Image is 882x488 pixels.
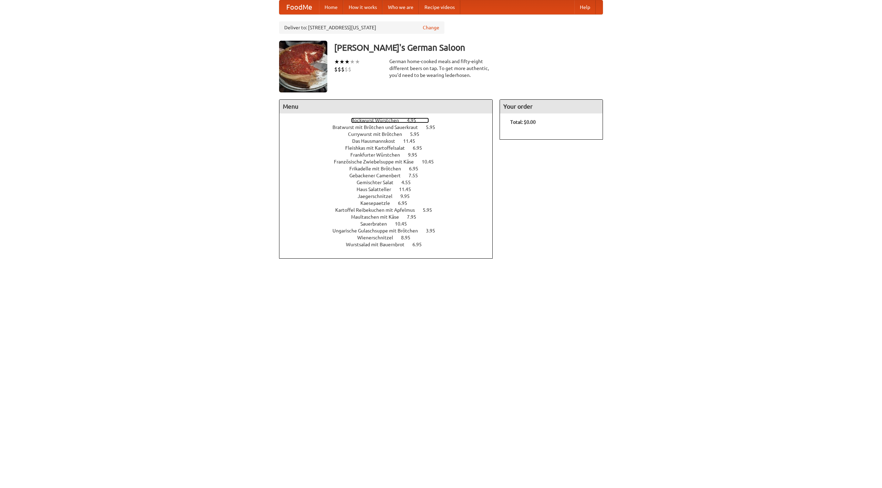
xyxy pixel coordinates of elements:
[360,221,394,227] span: Sauerbraten
[500,100,603,113] h4: Your order
[279,21,444,34] div: Deliver to: [STREET_ADDRESS][US_STATE]
[279,41,327,92] img: angular.jpg
[360,221,420,227] a: Sauerbraten 10.45
[407,118,423,123] span: 4.95
[334,41,603,54] h3: [PERSON_NAME]'s German Saloon
[332,228,425,233] span: Ungarische Gulaschsuppe mit Brötchen
[349,173,408,178] span: Gebackener Camenbert
[346,242,434,247] a: Wurstsalad mit Bauernbrot 6.95
[407,214,423,220] span: 7.95
[352,138,402,144] span: Das Hausmannskost
[357,180,423,185] a: Gemischter Salat 4.55
[382,0,419,14] a: Who we are
[355,58,360,66] li: ★
[389,58,493,79] div: German home-cooked meals and fifty-eight different beers on tap. To get more authentic, you'd nee...
[350,152,430,158] a: Frankfurter Würstchen 9.95
[358,193,399,199] span: Jaegerschnitzel
[419,0,460,14] a: Recipe videos
[401,180,418,185] span: 4.55
[349,166,431,171] a: Frikadelle mit Brötchen 6.95
[400,193,417,199] span: 9.95
[350,152,407,158] span: Frankfurter Würstchen
[279,0,319,14] a: FoodMe
[345,145,435,151] a: Fleishkas mit Kartoffelsalat 6.95
[345,66,348,73] li: $
[426,125,442,130] span: 5.95
[351,118,429,123] a: Bockwurst Würstchen 4.95
[351,118,406,123] span: Bockwurst Würstchen
[358,193,422,199] a: Jaegerschnitzel 9.95
[412,242,429,247] span: 6.95
[422,159,441,165] span: 10.45
[398,200,414,206] span: 6.95
[348,131,432,137] a: Currywurst mit Brötchen 5.95
[334,159,447,165] a: Französische Zwiebelsuppe mit Käse 10.45
[345,145,412,151] span: Fleishkas mit Kartoffelsalat
[409,166,425,171] span: 6.95
[334,66,338,73] li: $
[357,235,423,240] a: Wienerschnitzel 8.95
[352,138,428,144] a: Das Hausmannskost 11.45
[360,200,397,206] span: Kaesepaetzle
[357,187,398,192] span: Haus Salatteller
[350,58,355,66] li: ★
[338,66,341,73] li: $
[339,58,345,66] li: ★
[332,125,425,130] span: Bratwurst mit Brötchen und Sauerkraut
[408,152,424,158] span: 9.95
[510,119,536,125] b: Total: $0.00
[346,242,411,247] span: Wurstsalad mit Bauernbrot
[343,0,382,14] a: How it works
[423,207,439,213] span: 5.95
[332,228,448,233] a: Ungarische Gulaschsuppe mit Brötchen 3.95
[357,235,400,240] span: Wienerschnitzel
[401,235,417,240] span: 8.95
[351,214,406,220] span: Maultaschen mit Käse
[413,145,429,151] span: 6.95
[423,24,439,31] a: Change
[334,58,339,66] li: ★
[403,138,422,144] span: 11.45
[279,100,492,113] h4: Menu
[399,187,418,192] span: 11.45
[409,173,425,178] span: 7.55
[349,166,408,171] span: Frikadelle mit Brötchen
[349,173,431,178] a: Gebackener Camenbert 7.55
[574,0,596,14] a: Help
[332,125,448,130] a: Bratwurst mit Brötchen und Sauerkraut 5.95
[334,159,421,165] span: Französische Zwiebelsuppe mit Käse
[410,131,426,137] span: 5.95
[348,66,351,73] li: $
[345,58,350,66] li: ★
[395,221,414,227] span: 10.45
[341,66,345,73] li: $
[357,180,400,185] span: Gemischter Salat
[348,131,409,137] span: Currywurst mit Brötchen
[335,207,445,213] a: Kartoffel Reibekuchen mit Apfelmus 5.95
[335,207,422,213] span: Kartoffel Reibekuchen mit Apfelmus
[357,187,424,192] a: Haus Salatteller 11.45
[426,228,442,233] span: 3.95
[319,0,343,14] a: Home
[351,214,429,220] a: Maultaschen mit Käse 7.95
[360,200,420,206] a: Kaesepaetzle 6.95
